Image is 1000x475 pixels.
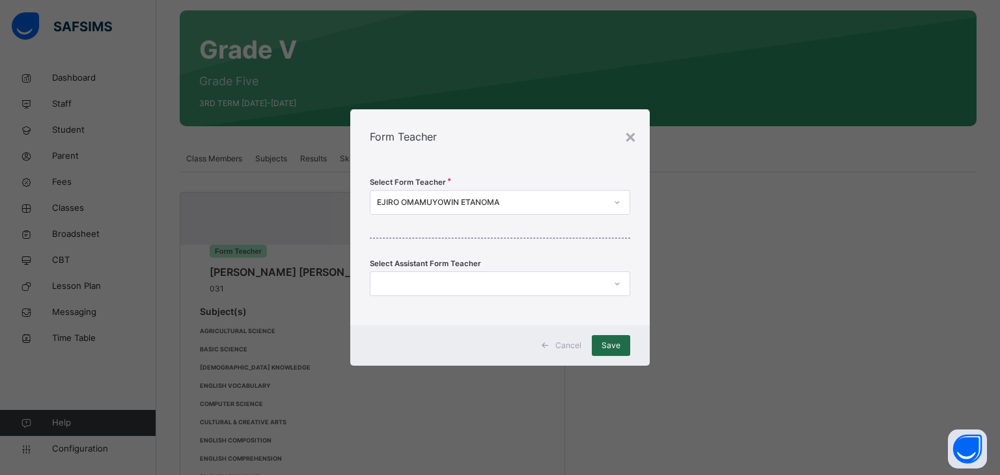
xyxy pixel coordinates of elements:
span: Select Form Teacher [370,177,446,188]
span: Save [602,340,620,351]
span: Cancel [555,340,581,351]
button: Open asap [948,429,987,468]
div: × [624,122,637,150]
span: Form Teacher [370,130,437,143]
span: Select Assistant Form Teacher [370,258,481,269]
div: EJIRO OMAMUYOWIN ETANOMA [377,197,607,208]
